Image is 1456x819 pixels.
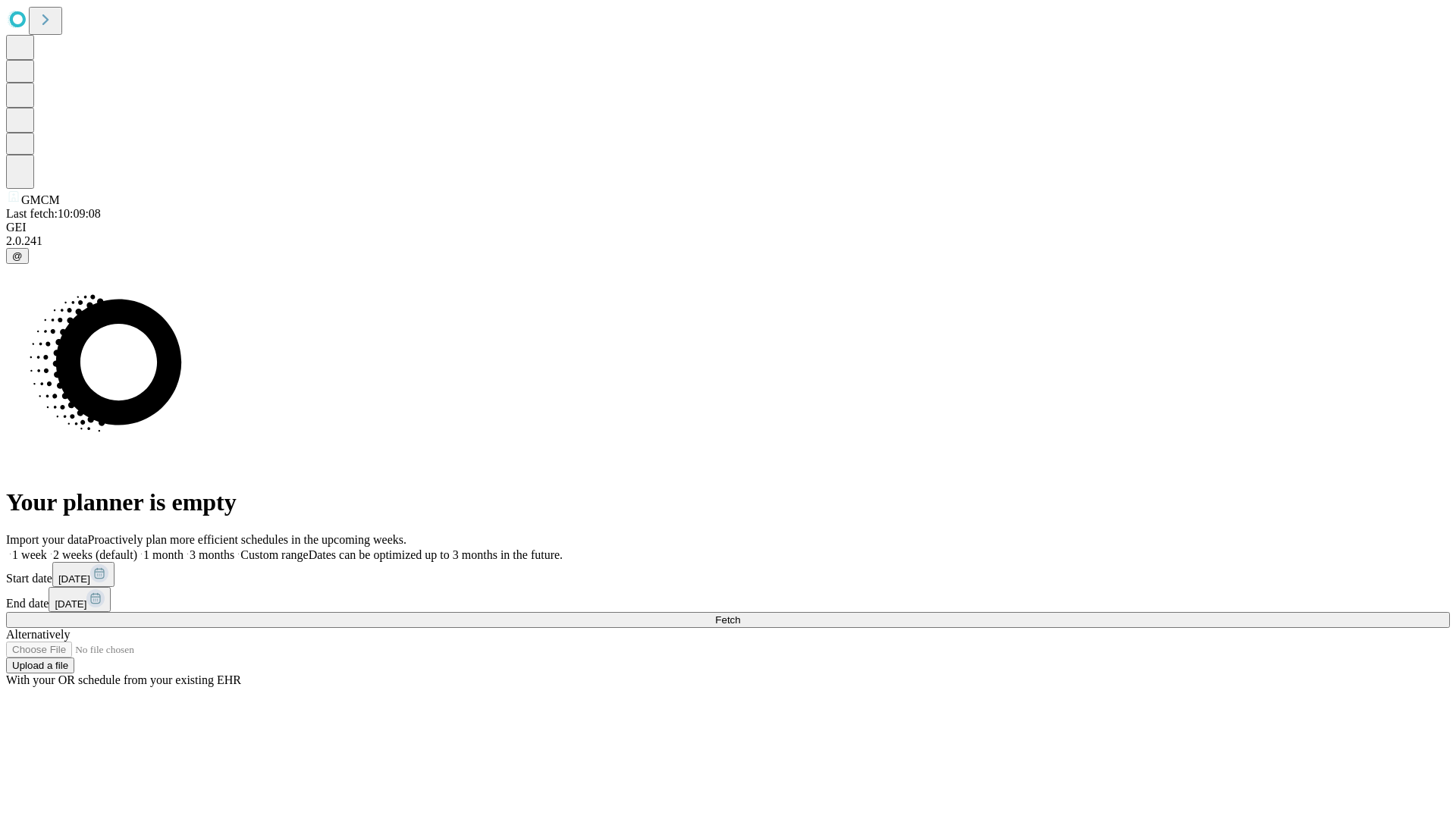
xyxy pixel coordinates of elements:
[309,548,563,561] span: Dates can be optimized up to 3 months in the future.
[12,548,47,561] span: 1 week
[143,548,184,561] span: 1 month
[52,562,115,587] button: [DATE]
[6,612,1450,628] button: Fetch
[6,207,101,220] span: Last fetch: 10:09:08
[12,250,23,262] span: @
[190,548,234,561] span: 3 months
[6,673,241,686] span: With your OR schedule from your existing EHR
[6,221,1450,234] div: GEI
[715,614,740,626] span: Fetch
[240,548,308,561] span: Custom range
[88,533,406,546] span: Proactively plan more efficient schedules in the upcoming weeks.
[58,573,90,585] span: [DATE]
[6,587,1450,612] div: End date
[49,587,111,612] button: [DATE]
[6,628,70,641] span: Alternatively
[6,657,74,673] button: Upload a file
[53,548,137,561] span: 2 weeks (default)
[21,193,60,206] span: GMCM
[6,234,1450,248] div: 2.0.241
[55,598,86,610] span: [DATE]
[6,488,1450,516] h1: Your planner is empty
[6,248,29,264] button: @
[6,562,1450,587] div: Start date
[6,533,88,546] span: Import your data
